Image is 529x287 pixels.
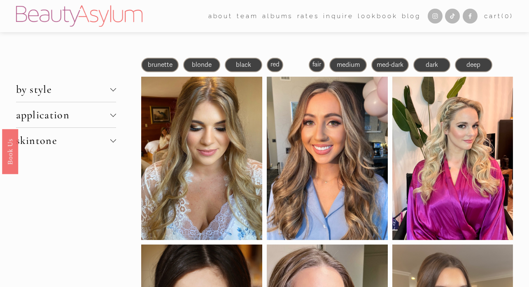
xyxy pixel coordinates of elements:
span: skintone [16,134,110,147]
span: about [208,10,233,22]
button: application [16,102,116,127]
a: folder dropdown [237,9,258,22]
a: Inquire [323,9,354,22]
span: brunette [148,61,172,68]
span: team [237,10,258,22]
a: Lookbook [358,9,397,22]
span: red [270,61,280,68]
a: albums [262,9,293,22]
img: Beauty Asylum | Bridal Hair &amp; Makeup Charlotte &amp; Atlanta [16,5,142,27]
span: deep [466,61,480,68]
button: skintone [16,128,116,153]
span: black [236,61,251,68]
a: folder dropdown [208,9,233,22]
span: by style [16,83,110,96]
a: Rates [297,9,319,22]
a: 0 items in cart [484,10,513,22]
a: Book Us [2,129,18,174]
span: ( ) [501,12,513,20]
button: by style [16,77,116,102]
span: fair [312,61,321,68]
a: Blog [402,9,421,22]
span: 0 [505,12,510,20]
a: Instagram [428,9,443,24]
span: med-dark [377,61,403,68]
span: blonde [192,61,212,68]
span: medium [337,61,360,68]
span: dark [426,61,438,68]
a: Facebook [463,9,478,24]
a: TikTok [445,9,460,24]
span: application [16,108,110,121]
